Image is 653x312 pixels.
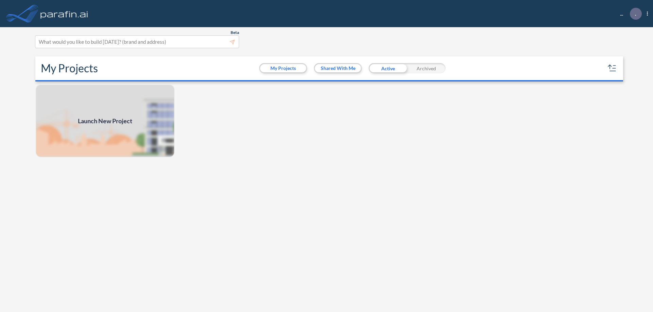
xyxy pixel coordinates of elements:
[635,11,636,17] p: .
[260,64,306,72] button: My Projects
[35,84,175,158] img: add
[607,63,618,74] button: sort
[315,64,361,72] button: Shared With Me
[407,63,446,73] div: Archived
[610,8,648,20] div: ...
[369,63,407,73] div: Active
[78,116,132,126] span: Launch New Project
[41,62,98,75] h2: My Projects
[39,7,89,20] img: logo
[231,30,239,35] span: Beta
[35,84,175,158] a: Launch New Project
